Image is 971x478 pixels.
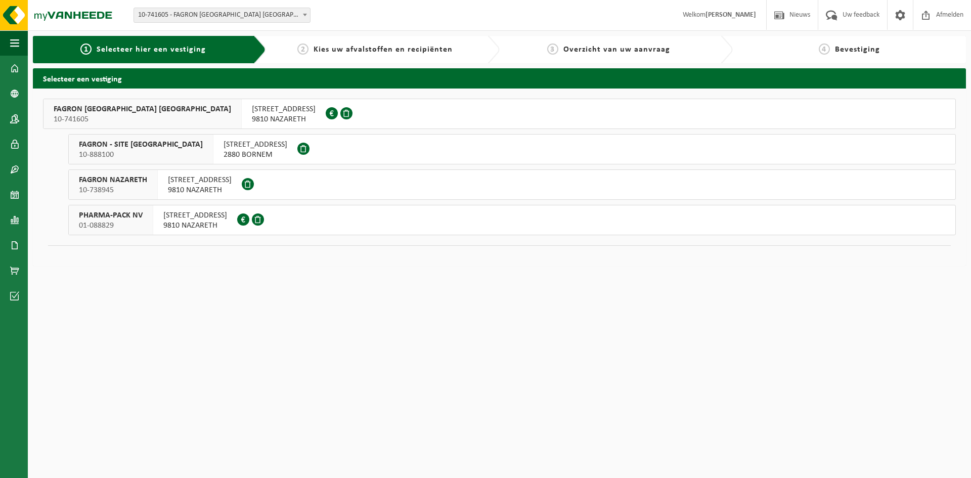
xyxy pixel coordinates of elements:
[163,221,227,231] span: 9810 NAZARETH
[168,175,232,185] span: [STREET_ADDRESS]
[252,114,316,124] span: 9810 NAZARETH
[68,134,956,164] button: FAGRON - SITE [GEOGRAPHIC_DATA] 10-888100 [STREET_ADDRESS]2880 BORNEM
[297,44,308,55] span: 2
[97,46,206,54] span: Selecteer hier een vestiging
[68,169,956,200] button: FAGRON NAZARETH 10-738945 [STREET_ADDRESS]9810 NAZARETH
[79,221,143,231] span: 01-088829
[79,150,203,160] span: 10-888100
[224,150,287,160] span: 2880 BORNEM
[134,8,310,22] span: 10-741605 - FAGRON BELGIUM NV - NAZARETH
[33,68,966,88] h2: Selecteer een vestiging
[79,210,143,221] span: PHARMA-PACK NV
[80,44,92,55] span: 1
[705,11,756,19] strong: [PERSON_NAME]
[68,205,956,235] button: PHARMA-PACK NV 01-088829 [STREET_ADDRESS]9810 NAZARETH
[43,99,956,129] button: FAGRON [GEOGRAPHIC_DATA] [GEOGRAPHIC_DATA] 10-741605 [STREET_ADDRESS]9810 NAZARETH
[79,175,147,185] span: FAGRON NAZARETH
[819,44,830,55] span: 4
[835,46,880,54] span: Bevestiging
[224,140,287,150] span: [STREET_ADDRESS]
[54,104,231,114] span: FAGRON [GEOGRAPHIC_DATA] [GEOGRAPHIC_DATA]
[547,44,558,55] span: 3
[168,185,232,195] span: 9810 NAZARETH
[54,114,231,124] span: 10-741605
[314,46,453,54] span: Kies uw afvalstoffen en recipiënten
[163,210,227,221] span: [STREET_ADDRESS]
[563,46,670,54] span: Overzicht van uw aanvraag
[252,104,316,114] span: [STREET_ADDRESS]
[134,8,311,23] span: 10-741605 - FAGRON BELGIUM NV - NAZARETH
[79,185,147,195] span: 10-738945
[79,140,203,150] span: FAGRON - SITE [GEOGRAPHIC_DATA]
